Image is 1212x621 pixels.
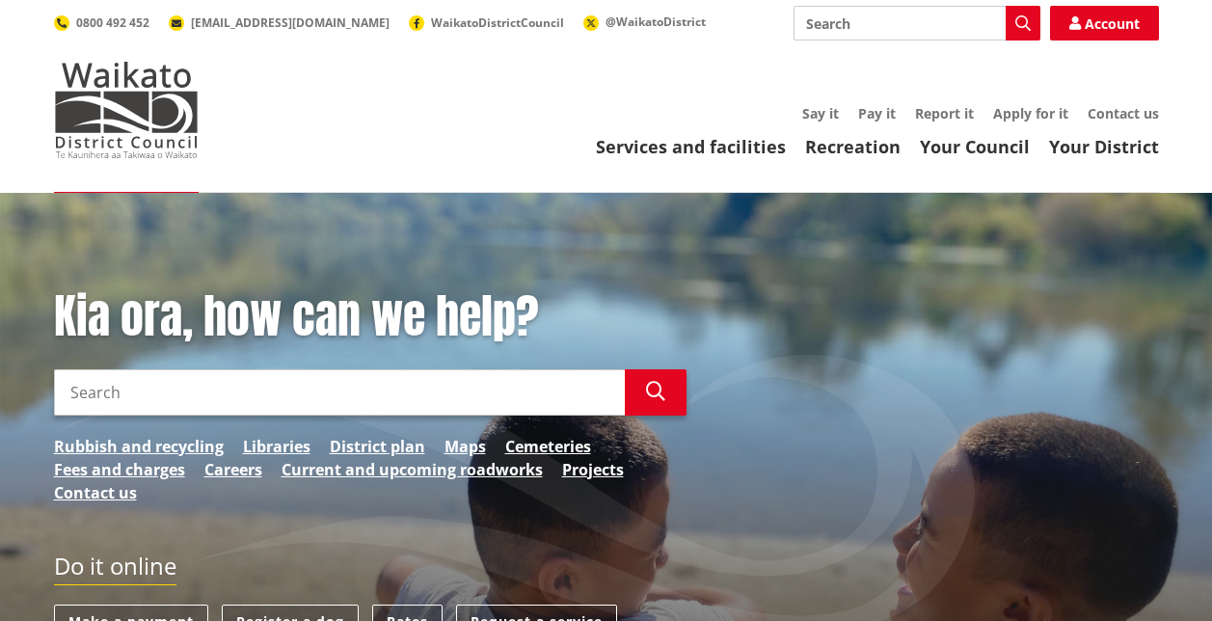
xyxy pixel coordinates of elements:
a: WaikatoDistrictCouncil [409,14,564,31]
a: Account [1050,6,1159,40]
a: Recreation [805,135,901,158]
a: 0800 492 452 [54,14,149,31]
a: Apply for it [993,104,1068,122]
span: WaikatoDistrictCouncil [431,14,564,31]
a: Pay it [858,104,896,122]
a: Report it [915,104,974,122]
a: @WaikatoDistrict [583,13,706,30]
a: Fees and charges [54,458,185,481]
a: Projects [562,458,624,481]
a: Contact us [54,481,137,504]
span: 0800 492 452 [76,14,149,31]
input: Search input [54,369,625,416]
a: [EMAIL_ADDRESS][DOMAIN_NAME] [169,14,390,31]
input: Search input [794,6,1040,40]
span: @WaikatoDistrict [606,13,706,30]
a: Your District [1049,135,1159,158]
a: District plan [330,435,425,458]
h1: Kia ora, how can we help? [54,289,687,345]
a: Current and upcoming roadworks [282,458,543,481]
span: [EMAIL_ADDRESS][DOMAIN_NAME] [191,14,390,31]
a: Cemeteries [505,435,591,458]
h2: Do it online [54,553,176,586]
a: Services and facilities [596,135,786,158]
a: Careers [204,458,262,481]
a: Maps [444,435,486,458]
img: Waikato District Council - Te Kaunihera aa Takiwaa o Waikato [54,62,199,158]
a: Rubbish and recycling [54,435,224,458]
a: Contact us [1088,104,1159,122]
a: Say it [802,104,839,122]
a: Libraries [243,435,310,458]
a: Your Council [920,135,1030,158]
